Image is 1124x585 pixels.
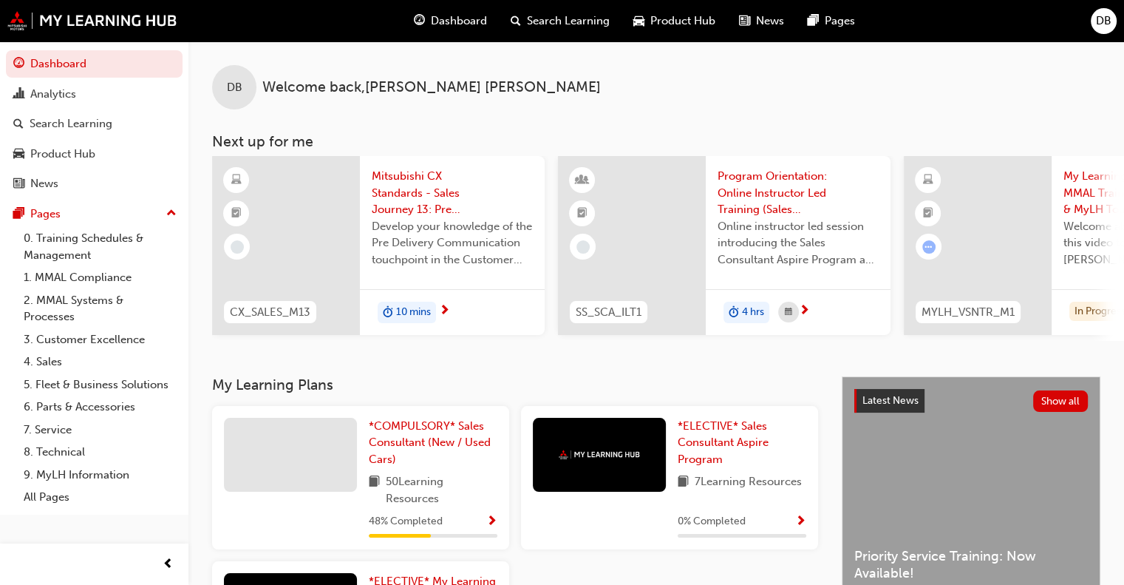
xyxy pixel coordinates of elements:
[230,304,310,321] span: CX_SALES_M13
[30,146,95,163] div: Product Hub
[212,376,818,393] h3: My Learning Plans
[795,515,806,529] span: Show Progress
[18,373,183,396] a: 5. Fleet & Business Solutions
[7,11,177,30] img: mmal
[369,473,380,507] span: book-icon
[499,6,621,36] a: search-iconSearch Learning
[1096,13,1111,30] span: DB
[486,515,497,529] span: Show Progress
[854,389,1088,413] a: Latest NewsShow all
[799,305,810,318] span: next-icon
[577,171,587,190] span: learningResourceType_INSTRUCTOR_LED-icon
[922,240,936,254] span: learningRecordVerb_ATTEMPT-icon
[808,12,819,30] span: pages-icon
[785,303,792,322] span: calendar-icon
[576,240,590,254] span: learningRecordVerb_NONE-icon
[30,206,61,223] div: Pages
[511,12,521,30] span: search-icon
[18,289,183,328] a: 2. MMAL Systems & Processes
[212,156,545,335] a: CX_SALES_M13Mitsubishi CX Standards - Sales Journey 13: Pre Delivery CommunicationDevelop your kn...
[576,304,641,321] span: SS_SCA_ILT1
[678,418,806,468] a: *ELECTIVE* Sales Consultant Aspire Program
[369,513,443,530] span: 48 % Completed
[18,419,183,442] a: 7. Service
[1033,390,1089,412] button: Show all
[718,218,879,268] span: Online instructor led session introducing the Sales Consultant Aspire Program and outlining what ...
[678,419,769,466] span: *ELECTIVE* Sales Consultant Aspire Program
[369,419,491,466] span: *COMPULSORY* Sales Consultant (New / Used Cars)
[695,473,802,492] span: 7 Learning Resources
[13,88,24,101] span: chart-icon
[18,486,183,509] a: All Pages
[402,6,499,36] a: guage-iconDashboard
[486,513,497,531] button: Show Progress
[227,79,242,96] span: DB
[13,208,24,221] span: pages-icon
[188,133,1124,150] h3: Next up for me
[372,168,533,218] span: Mitsubishi CX Standards - Sales Journey 13: Pre Delivery Communication
[30,175,58,192] div: News
[559,450,640,459] img: mmal
[18,396,183,419] a: 6. Parts & Accessories
[13,118,24,131] span: search-icon
[166,204,177,223] span: up-icon
[18,441,183,464] a: 8. Technical
[439,305,450,318] span: next-icon
[923,204,933,223] span: booktick-icon
[30,115,112,132] div: Search Learning
[1091,8,1117,34] button: DB
[727,6,796,36] a: news-iconNews
[163,555,174,574] span: prev-icon
[729,303,739,322] span: duration-icon
[718,168,879,218] span: Program Orientation: Online Instructor Led Training (Sales Consultant Aspire Program)
[756,13,784,30] span: News
[13,148,24,161] span: car-icon
[6,200,183,228] button: Pages
[621,6,727,36] a: car-iconProduct Hub
[18,266,183,289] a: 1. MMAL Compliance
[862,394,919,407] span: Latest News
[231,171,242,190] span: learningResourceType_ELEARNING-icon
[825,13,855,30] span: Pages
[678,513,746,530] span: 0 % Completed
[923,171,933,190] span: learningResourceType_ELEARNING-icon
[18,351,183,373] a: 4. Sales
[13,58,24,71] span: guage-icon
[386,473,497,507] span: 50 Learning Resources
[18,464,183,487] a: 9. MyLH Information
[577,204,587,223] span: booktick-icon
[431,13,487,30] span: Dashboard
[231,240,244,254] span: learningRecordVerb_NONE-icon
[6,50,183,78] a: Dashboard
[231,204,242,223] span: booktick-icon
[6,81,183,108] a: Analytics
[372,218,533,268] span: Develop your knowledge of the Pre Delivery Communication touchpoint in the Customer Excellence (C...
[739,12,750,30] span: news-icon
[795,513,806,531] button: Show Progress
[742,304,764,321] span: 4 hrs
[18,227,183,266] a: 0. Training Schedules & Management
[6,47,183,200] button: DashboardAnalyticsSearch LearningProduct HubNews
[18,328,183,351] a: 3. Customer Excellence
[414,12,425,30] span: guage-icon
[650,13,715,30] span: Product Hub
[854,548,1088,581] span: Priority Service Training: Now Available!
[383,303,393,322] span: duration-icon
[13,177,24,191] span: news-icon
[796,6,867,36] a: pages-iconPages
[30,86,76,103] div: Analytics
[678,473,689,492] span: book-icon
[262,79,601,96] span: Welcome back , [PERSON_NAME] [PERSON_NAME]
[6,170,183,197] a: News
[369,418,497,468] a: *COMPULSORY* Sales Consultant (New / Used Cars)
[396,304,431,321] span: 10 mins
[558,156,890,335] a: SS_SCA_ILT1Program Orientation: Online Instructor Led Training (Sales Consultant Aspire Program)O...
[633,12,644,30] span: car-icon
[922,304,1015,321] span: MYLH_VSNTR_M1
[6,110,183,138] a: Search Learning
[6,141,183,168] a: Product Hub
[527,13,610,30] span: Search Learning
